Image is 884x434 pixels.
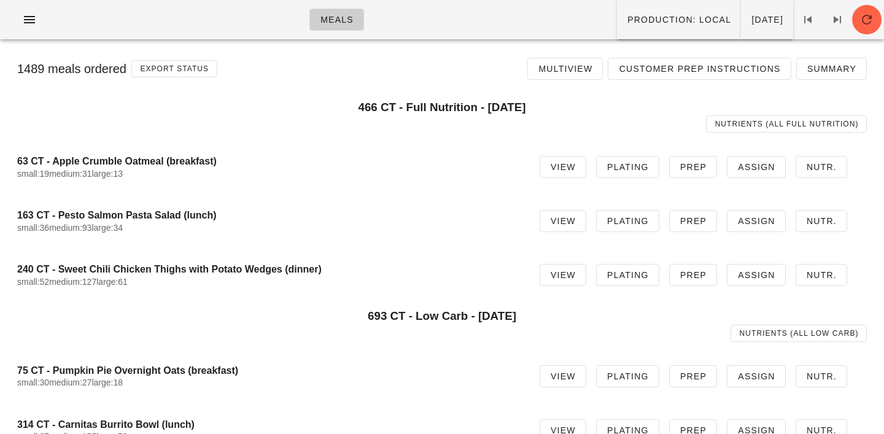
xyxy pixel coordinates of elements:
[596,264,659,286] a: Plating
[607,371,649,381] span: Plating
[17,155,520,167] h4: 63 CT - Apple Crumble Oatmeal (breakfast)
[49,169,91,179] span: medium:31
[796,156,847,178] a: Nutr.
[596,156,659,178] a: Plating
[49,223,91,233] span: medium:93
[680,216,707,226] span: Prep
[669,264,717,286] a: Prep
[538,64,592,74] span: Multiview
[17,223,49,233] span: small:36
[727,210,786,232] a: Assign
[96,277,128,287] span: large:61
[737,216,775,226] span: Assign
[309,9,364,31] a: Meals
[627,15,731,25] span: Production: local
[49,277,96,287] span: medium:127
[550,371,576,381] span: View
[680,162,707,172] span: Prep
[17,101,867,114] h3: 466 CT - Full Nutrition - [DATE]
[715,120,859,128] span: Nutrients (all Full Nutrition)
[17,378,49,387] span: small:30
[618,64,780,74] span: Customer Prep Instructions
[796,58,867,80] a: Summary
[17,209,520,221] h4: 163 CT - Pesto Salmon Pasta Salad (lunch)
[607,270,649,280] span: Plating
[727,156,786,178] a: Assign
[91,223,123,233] span: large:34
[17,169,49,179] span: small:19
[550,216,576,226] span: View
[550,270,576,280] span: View
[737,371,775,381] span: Assign
[739,329,859,338] span: Nutrients (all Low Carb)
[17,62,126,76] span: 1489 meals ordered
[91,169,123,179] span: large:13
[731,325,867,342] a: Nutrients (all Low Carb)
[540,210,586,232] a: View
[540,156,586,178] a: View
[596,210,659,232] a: Plating
[806,371,837,381] span: Nutr.
[49,378,91,387] span: medium:27
[139,64,209,73] span: Export Status
[796,264,847,286] a: Nutr.
[320,15,354,25] span: Meals
[706,115,867,133] a: Nutrients (all Full Nutrition)
[131,60,217,77] button: Export Status
[17,365,520,376] h4: 75 CT - Pumpkin Pie Overnight Oats (breakfast)
[680,371,707,381] span: Prep
[527,58,603,80] a: Multiview
[17,419,520,430] h4: 314 CT - Carnitas Burrito Bowl (lunch)
[669,156,717,178] a: Prep
[806,216,837,226] span: Nutr.
[17,309,867,323] h3: 693 CT - Low Carb - [DATE]
[540,365,586,387] a: View
[17,263,520,275] h4: 240 CT - Sweet Chili Chicken Thighs with Potato Wedges (dinner)
[607,216,649,226] span: Plating
[796,210,847,232] a: Nutr.
[91,378,123,387] span: large:18
[608,58,791,80] a: Customer Prep Instructions
[806,270,837,280] span: Nutr.
[737,162,775,172] span: Assign
[806,162,837,172] span: Nutr.
[727,264,786,286] a: Assign
[550,162,576,172] span: View
[737,270,775,280] span: Assign
[17,277,49,287] span: small:52
[727,365,786,387] a: Assign
[807,64,856,74] span: Summary
[596,365,659,387] a: Plating
[796,365,847,387] a: Nutr.
[607,162,649,172] span: Plating
[669,210,717,232] a: Prep
[751,15,783,25] span: [DATE]
[680,270,707,280] span: Prep
[669,365,717,387] a: Prep
[540,264,586,286] a: View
